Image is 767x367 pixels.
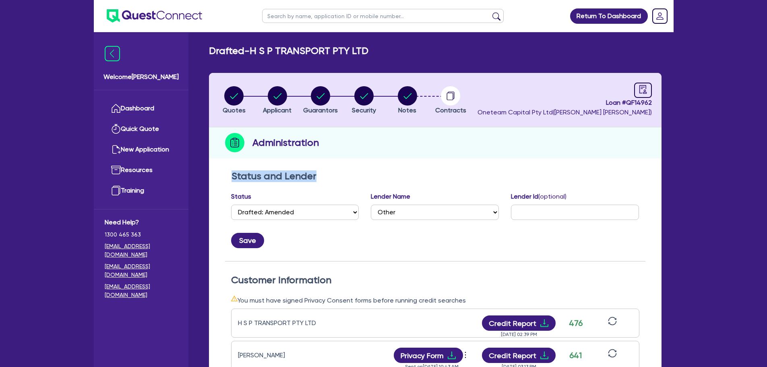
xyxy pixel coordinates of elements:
[105,230,178,239] span: 1300 465 363
[303,86,338,116] button: Guarantors
[538,193,566,200] span: (optional)
[463,348,470,362] button: Dropdown toggle
[634,83,652,98] a: audit
[105,242,178,259] a: [EMAIL_ADDRESS][DOMAIN_NAME]
[225,133,244,152] img: step-icon
[231,274,639,286] h2: Customer Information
[107,9,202,23] img: quest-connect-logo-blue
[447,350,457,360] span: download
[105,139,178,160] a: New Application
[238,318,339,328] div: H S P TRANSPORT PTY LTD
[263,106,292,114] span: Applicant
[105,98,178,119] a: Dashboard
[570,8,648,24] a: Return To Dashboard
[222,86,246,116] button: Quotes
[105,180,178,201] a: Training
[540,318,549,328] span: download
[105,262,178,279] a: [EMAIL_ADDRESS][DOMAIN_NAME]
[478,98,652,108] span: Loan # QF14962
[511,192,566,201] label: Lender Id
[209,45,368,57] h2: Drafted - H S P TRANSPORT PTY LTD
[111,124,121,134] img: quick-quote
[649,6,670,27] a: Dropdown toggle
[397,86,418,116] button: Notes
[105,160,178,180] a: Resources
[352,106,376,114] span: Security
[461,349,469,361] span: more
[262,9,504,23] input: Search by name, application ID or mobile number...
[606,316,619,330] button: sync
[231,295,238,302] span: warning
[232,170,639,182] h2: Status and Lender
[435,86,467,116] button: Contracts
[608,349,617,358] span: sync
[435,106,466,114] span: Contracts
[252,135,319,150] h2: Administration
[608,317,617,326] span: sync
[263,86,292,116] button: Applicant
[103,72,179,82] span: Welcome [PERSON_NAME]
[111,186,121,195] img: training
[394,348,463,363] button: Privacy Formdownload
[639,85,647,94] span: audit
[105,119,178,139] a: Quick Quote
[231,192,251,201] label: Status
[482,315,556,331] button: Credit Reportdownload
[398,106,416,114] span: Notes
[238,350,339,360] div: [PERSON_NAME]
[351,86,376,116] button: Security
[231,295,639,305] div: You must have signed Privacy Consent forms before running credit searches
[371,192,410,201] label: Lender Name
[111,165,121,175] img: resources
[105,46,120,61] img: icon-menu-close
[566,349,586,361] div: 641
[303,106,338,114] span: Guarantors
[105,282,178,299] a: [EMAIL_ADDRESS][DOMAIN_NAME]
[111,145,121,154] img: new-application
[606,348,619,363] button: sync
[540,350,549,360] span: download
[105,218,178,227] span: Need Help?
[482,348,556,363] button: Credit Reportdownload
[223,106,246,114] span: Quotes
[231,233,264,248] button: Save
[566,317,586,329] div: 476
[478,108,652,116] span: Oneteam Capital Pty Ltd ( [PERSON_NAME] [PERSON_NAME] )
